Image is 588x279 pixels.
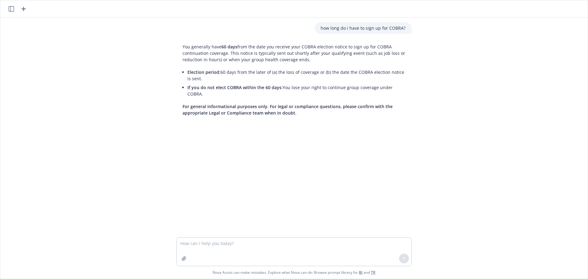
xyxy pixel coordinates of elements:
[371,270,375,275] a: TR
[183,104,393,116] span: For general informational purposes only. For legal or compliance questions, please confirm with t...
[187,83,405,98] li: You lose your right to continue group coverage under COBRA.
[359,270,363,275] a: BI
[3,266,585,279] span: Nova Assist can make mistakes. Explore what Nova can do: Browse prompt library for and
[183,43,405,63] p: You generally have from the date you receive your COBRA election notice to sign up for COBRA cont...
[187,68,405,83] li: 60 days from the later of (a) the loss of coverage or (b) the date the COBRA election notice is s...
[187,85,283,90] span: If you do not elect COBRA within the 60 days:
[187,69,221,75] span: Election period:
[321,25,405,31] p: how long do i have to sign up for COBRA?
[221,44,237,50] span: 60 days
